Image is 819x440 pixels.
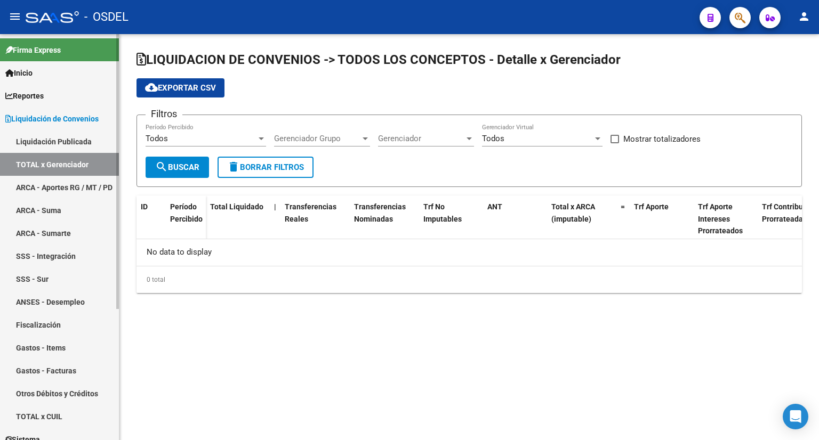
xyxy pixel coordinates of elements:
span: Firma Express [5,44,61,56]
div: No data to display [136,239,802,266]
span: Inicio [5,67,33,79]
span: Transferencias Reales [285,202,336,223]
span: Buscar [155,162,199,172]
datatable-header-cell: ID [136,195,166,240]
span: LIQUIDACION DE CONVENIOS -> TODOS LOS CONCEPTOS - Detalle x Gerenciador [136,52,621,67]
span: Gerenciador [378,134,464,143]
span: ID [141,202,148,211]
span: Trf Aporte [634,202,669,211]
datatable-header-cell: = [616,195,630,242]
mat-icon: cloud_download [145,81,158,94]
button: Buscar [146,157,209,178]
span: ANT [487,202,502,211]
mat-icon: menu [9,10,21,23]
span: Total Liquidado [210,202,263,211]
datatable-header-cell: Transferencias Nominadas [350,195,419,242]
datatable-header-cell: Total Liquidado [206,195,270,242]
span: - OSDEL [84,5,129,29]
span: Exportar CSV [145,83,216,93]
datatable-header-cell: Período Percibido [166,195,206,240]
span: Reportes [5,90,44,102]
span: Gerenciador Grupo [274,134,360,143]
div: Open Intercom Messenger [783,404,808,429]
span: Todos [482,134,504,143]
span: Todos [146,134,168,143]
mat-icon: search [155,160,168,173]
span: Trf No Imputables [423,202,462,223]
h3: Filtros [146,107,182,121]
button: Borrar Filtros [218,157,314,178]
datatable-header-cell: Trf Aporte [630,195,694,242]
span: Trf Contribucion Prorrateada [762,202,817,223]
mat-icon: delete [227,160,240,173]
div: 0 total [136,266,802,293]
datatable-header-cell: Total x ARCA (imputable) [547,195,616,242]
span: = [621,202,625,211]
datatable-header-cell: Trf Aporte Intereses Prorrateados [694,195,758,242]
mat-icon: person [798,10,810,23]
datatable-header-cell: Trf No Imputables [419,195,483,242]
span: Trf Aporte Intereses Prorrateados [698,202,743,235]
span: | [274,202,276,211]
datatable-header-cell: | [270,195,280,242]
span: Transferencias Nominadas [354,202,406,223]
datatable-header-cell: Transferencias Reales [280,195,350,242]
span: Total x ARCA (imputable) [551,202,595,223]
button: Exportar CSV [136,78,224,97]
span: Borrar Filtros [227,162,304,172]
span: Mostrar totalizadores [623,133,701,145]
span: Liquidación de Convenios [5,113,99,125]
datatable-header-cell: ANT [483,195,547,242]
span: Período Percibido [170,202,203,223]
